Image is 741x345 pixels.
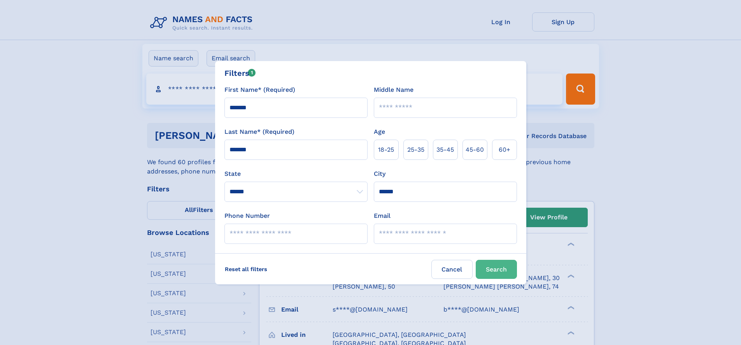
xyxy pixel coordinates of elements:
label: Reset all filters [220,260,272,278]
span: 25‑35 [407,145,424,154]
label: Cancel [431,260,473,279]
label: Age [374,127,385,137]
label: Phone Number [224,211,270,221]
label: Email [374,211,391,221]
label: Middle Name [374,85,413,95]
span: 18‑25 [378,145,394,154]
div: Filters [224,67,256,79]
label: City [374,169,385,179]
label: Last Name* (Required) [224,127,294,137]
span: 35‑45 [436,145,454,154]
span: 60+ [499,145,510,154]
label: First Name* (Required) [224,85,295,95]
button: Search [476,260,517,279]
label: State [224,169,368,179]
span: 45‑60 [466,145,484,154]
